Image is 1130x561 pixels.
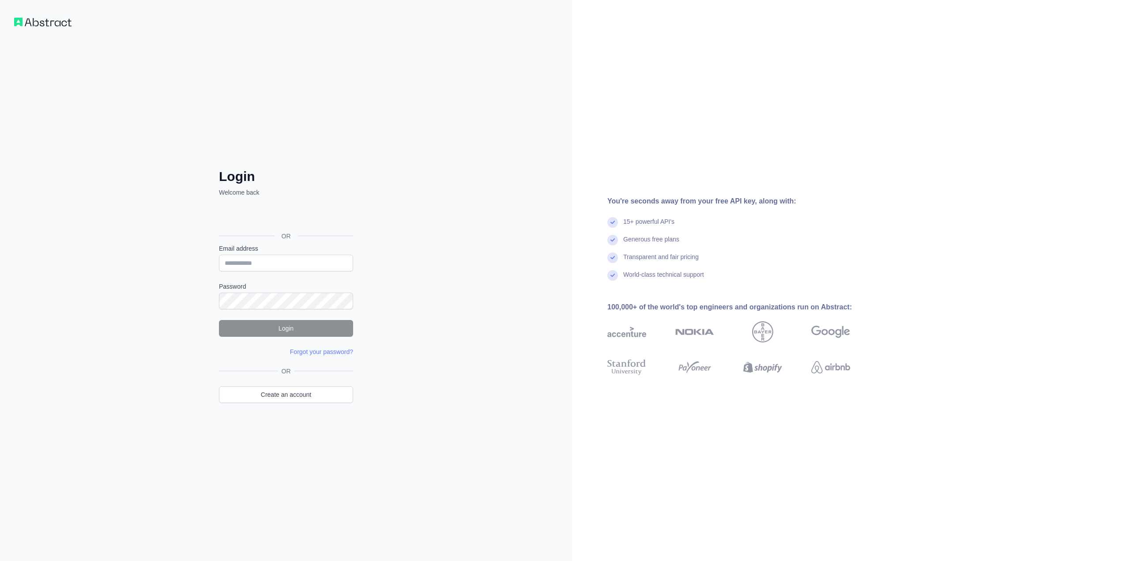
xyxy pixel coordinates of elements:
iframe: Sign in with Google Button [215,207,356,226]
a: Create an account [219,386,353,403]
img: accenture [607,321,646,343]
div: 100,000+ of the world's top engineers and organizations run on Abstract: [607,302,878,313]
img: airbnb [811,358,850,377]
img: bayer [752,321,773,343]
p: Welcome back [219,188,353,197]
img: check mark [607,252,618,263]
img: check mark [607,217,618,228]
h2: Login [219,169,353,184]
div: 15+ powerful API's [623,217,674,235]
img: google [811,321,850,343]
img: Workflow [14,18,72,26]
span: OR [278,367,294,376]
span: OR [275,232,298,241]
img: shopify [743,358,782,377]
a: Forgot your password? [290,348,353,355]
img: stanford university [607,358,646,377]
div: World-class technical support [623,270,704,288]
div: Generous free plans [623,235,679,252]
img: check mark [607,235,618,245]
img: payoneer [675,358,714,377]
div: You're seconds away from your free API key, along with: [607,196,878,207]
img: nokia [675,321,714,343]
img: check mark [607,270,618,281]
label: Email address [219,244,353,253]
button: Login [219,320,353,337]
div: Transparent and fair pricing [623,252,699,270]
label: Password [219,282,353,291]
